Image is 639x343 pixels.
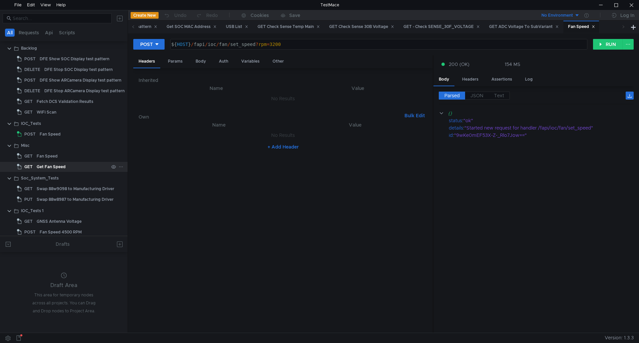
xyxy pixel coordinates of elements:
[24,75,36,85] span: POST
[206,11,218,19] div: Redo
[329,23,394,30] div: GET Check Sense 30B Voltage
[159,10,191,20] button: Undo
[163,55,188,68] div: Params
[449,61,469,68] span: 200 (OK)
[271,132,295,138] nz-embed-empty: No Results
[40,227,82,237] div: Fan Speed 4500 RPM
[226,23,248,30] div: USB List
[24,151,33,161] span: GET
[167,23,217,30] div: Get SOC MAC Address
[21,141,30,151] div: Misc
[494,93,504,99] span: Text
[190,55,211,68] div: Body
[21,43,37,53] div: Backlog
[24,216,33,226] span: GET
[214,55,234,68] div: Auth
[449,124,463,132] div: details
[139,113,401,121] h6: Own
[5,29,15,37] button: All
[17,29,41,37] button: Requests
[24,162,33,172] span: GET
[56,240,70,248] div: Drafts
[37,216,82,226] div: GNSS Antenna Voltage
[57,29,77,37] button: Scripts
[289,13,300,18] div: Save
[533,10,580,21] button: No Environment
[40,54,109,64] div: DFE Show SOC Display test pattern
[402,112,427,120] button: Bulk Edit
[174,11,187,19] div: Undo
[24,97,33,107] span: GET
[486,73,517,86] div: Assertions
[24,65,40,75] span: DELETE
[24,107,33,117] span: GET
[464,124,625,132] div: "Started new request for handler /fapi/ioc/fan/set_speed"
[24,129,36,139] span: POST
[37,151,58,161] div: Fan Speed
[433,73,454,86] div: Body
[457,73,484,86] div: Headers
[37,184,114,194] div: Swap 88w9098 to Manufacturing Driver
[24,54,36,64] span: POST
[13,15,108,22] input: Search...
[191,10,223,20] button: Redo
[251,11,269,19] div: Cookies
[605,333,634,343] span: Version: 1.3.3
[403,23,480,30] div: GET - Check SENSE_30F_VOLTAGE
[449,132,453,139] div: id
[449,124,634,132] div: :
[267,55,289,68] div: Other
[265,143,302,151] button: + Add Header
[620,11,634,19] div: Log In
[133,55,160,68] div: Headers
[541,12,573,19] div: No Environment
[21,206,44,216] div: IOC_Tests 1
[144,84,288,92] th: Name
[470,93,483,99] span: JSON
[21,119,41,129] div: IOC_Tests
[21,173,59,183] div: Soc_System_Tests
[40,129,61,139] div: Fan Speed
[37,194,114,204] div: Swap 88w8987 to Manufacturing Driver
[24,86,40,96] span: DELETE
[37,162,66,172] div: Get Fan Speed
[43,29,55,37] button: Api
[449,117,462,124] div: status
[568,23,595,30] div: Fan Speed
[463,117,625,124] div: "ok"
[133,39,165,50] button: POST
[489,23,559,30] div: GET ADC Voltage To SubVariant
[37,97,93,107] div: Fetch DCS Validation Results
[448,110,624,117] div: {}
[520,73,538,86] div: Log
[24,194,33,204] span: PUT
[44,86,125,96] div: DFE Stop ARCamera Display test pattern
[449,132,634,139] div: :
[44,65,113,75] div: DFE Stop SOC Display test pattern
[271,96,295,102] nz-embed-empty: No Results
[131,12,159,19] button: Create New
[444,93,460,99] span: Parsed
[37,107,56,117] div: WiFi Scan
[40,75,121,85] div: DFE Show ARCamera Display test pattern
[236,55,265,68] div: Variables
[149,121,288,129] th: Name
[449,117,634,124] div: :
[258,23,320,30] div: GET Check Sense Temp Main
[505,61,520,67] div: 154 MS
[24,227,36,237] span: POST
[24,184,33,194] span: GET
[288,121,422,129] th: Value
[140,41,153,48] div: POST
[593,39,623,50] button: RUN
[288,84,427,92] th: Value
[139,76,427,84] h6: Inherited
[454,132,625,139] div: "9wKe0mEF53X-Z-_Rlo7Jow=="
